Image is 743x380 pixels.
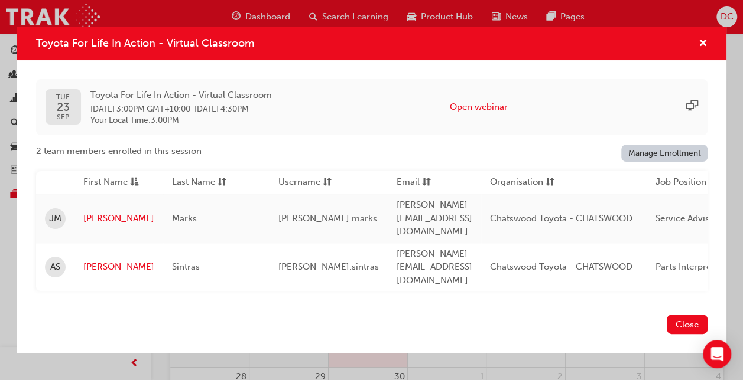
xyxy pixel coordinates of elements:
[17,27,726,353] div: Toyota For Life In Action - Virtual Classroom
[90,89,272,102] span: Toyota For Life In Action - Virtual Classroom
[397,199,472,237] span: [PERSON_NAME][EMAIL_ADDRESS][DOMAIN_NAME]
[699,37,708,51] button: cross-icon
[278,175,343,190] button: Usernamesorting-icon
[172,261,200,272] span: Sintras
[50,260,60,274] span: AS
[56,93,70,101] span: TUE
[83,212,154,225] a: [PERSON_NAME]
[56,113,70,121] span: SEP
[172,213,197,224] span: Marks
[194,104,249,114] span: 23 Sep 2025 4:30PM
[397,175,462,190] button: Emailsorting-icon
[56,101,70,113] span: 23
[686,100,698,114] span: sessionType_ONLINE_URL-icon
[278,175,320,190] span: Username
[546,175,554,190] span: sorting-icon
[49,212,61,225] span: JM
[699,39,708,50] span: cross-icon
[323,175,332,190] span: sorting-icon
[130,175,139,190] span: asc-icon
[490,213,632,224] span: Chatswood Toyota - CHATSWOOD
[83,260,154,274] a: [PERSON_NAME]
[621,145,708,162] a: Manage Enrollment
[397,175,420,190] span: Email
[656,175,706,190] span: Job Position
[90,115,272,126] span: Your Local Time : 3:00PM
[36,37,254,50] span: Toyota For Life In Action - Virtual Classroom
[656,213,718,224] span: Service Advisor
[450,100,508,114] button: Open webinar
[656,261,722,272] span: Parts Interpreter
[90,89,272,126] div: -
[90,104,190,114] span: 23 Sep 2025 3:00PM GMT+10:00
[703,340,731,368] div: Open Intercom Messenger
[490,261,632,272] span: Chatswood Toyota - CHATSWOOD
[83,175,128,190] span: First Name
[490,175,543,190] span: Organisation
[397,248,472,286] span: [PERSON_NAME][EMAIL_ADDRESS][DOMAIN_NAME]
[83,175,148,190] button: First Nameasc-icon
[490,175,555,190] button: Organisationsorting-icon
[218,175,226,190] span: sorting-icon
[278,213,377,224] span: [PERSON_NAME].marks
[667,315,708,334] button: Close
[36,145,202,158] span: 2 team members enrolled in this session
[656,175,721,190] button: Job Positionsorting-icon
[172,175,215,190] span: Last Name
[422,175,431,190] span: sorting-icon
[172,175,237,190] button: Last Namesorting-icon
[278,261,379,272] span: [PERSON_NAME].sintras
